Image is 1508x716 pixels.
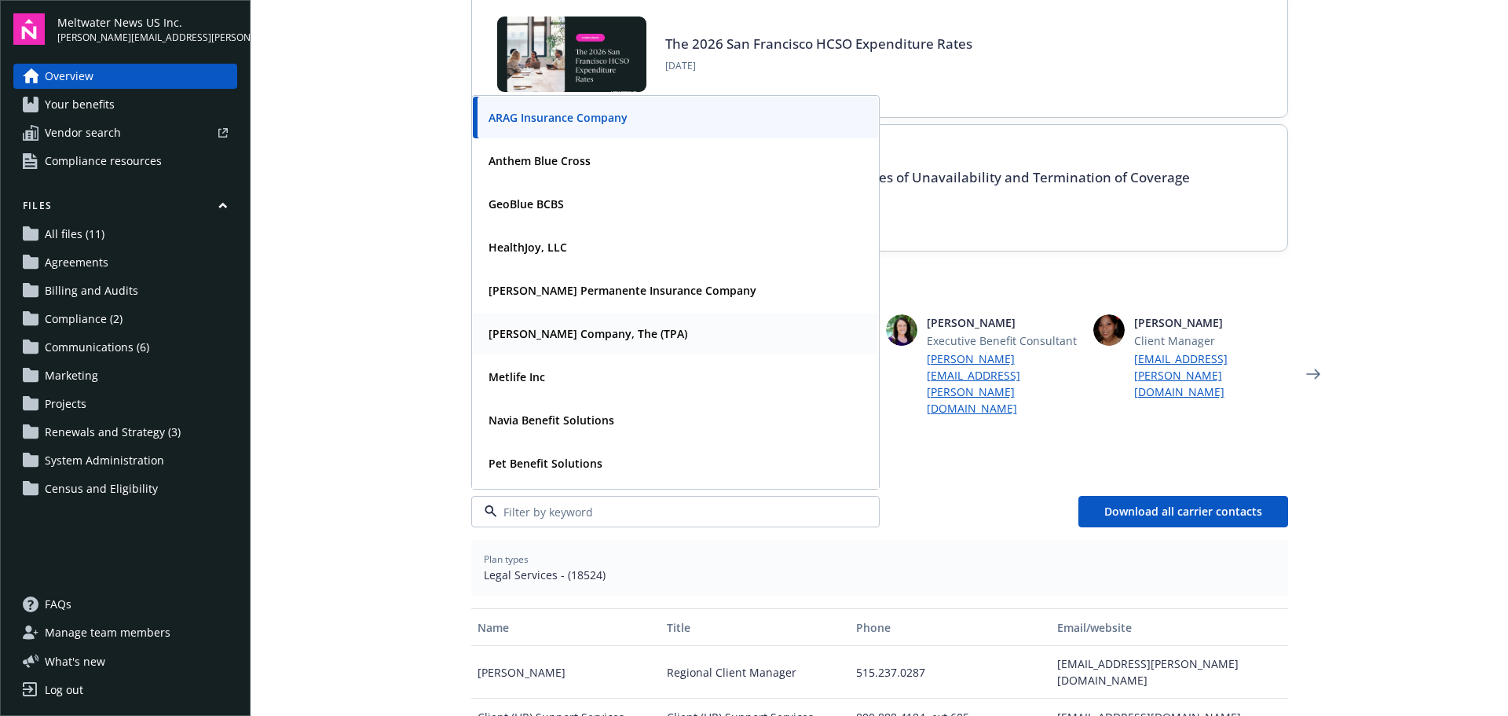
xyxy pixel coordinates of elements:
[13,448,237,473] a: System Administration
[45,278,138,303] span: Billing and Audits
[927,351,1081,417] a: [PERSON_NAME][EMAIL_ADDRESS][PERSON_NAME][DOMAIN_NAME]
[13,64,237,89] a: Overview
[57,13,237,45] button: Meltwater News US Inc.[PERSON_NAME][EMAIL_ADDRESS][PERSON_NAME][DOMAIN_NAME]
[661,608,850,646] button: Title
[13,391,237,417] a: Projects
[45,592,71,617] span: FAQs
[45,363,98,388] span: Marketing
[489,456,602,471] strong: Pet Benefit Solutions
[489,326,687,341] strong: [PERSON_NAME] Company, The (TPA)
[45,222,104,247] span: All files (11)
[45,476,158,501] span: Census and Eligibility
[850,646,1051,699] div: 515.237.0287
[1134,314,1288,331] span: [PERSON_NAME]
[13,149,237,174] a: Compliance resources
[13,420,237,445] a: Renewals and Strategy (3)
[665,168,1190,186] a: COBRA High Five Part II: The Notices of Unavailability and Termination of Coverage
[1057,619,1281,636] div: Email/website
[45,92,115,117] span: Your benefits
[13,653,130,670] button: What's new
[1134,332,1288,349] span: Client Manager
[45,149,162,174] span: Compliance resources
[927,332,1081,349] span: Executive Benefit Consultant
[478,619,654,636] div: Name
[13,363,237,388] a: Marketing
[13,222,237,247] a: All files (11)
[850,608,1051,646] button: Phone
[45,120,121,145] span: Vendor search
[45,335,149,360] span: Communications (6)
[13,13,45,45] img: navigator-logo.svg
[13,620,237,645] a: Manage team members
[497,17,646,92] img: BLOG+Card Image - Compliance - 2026 SF HCSO Expenditure Rates - 08-26-25.jpg
[1134,351,1288,400] a: [EMAIL_ADDRESS][PERSON_NAME][DOMAIN_NAME]
[45,620,170,645] span: Manage team members
[13,278,237,303] a: Billing and Audits
[1051,608,1287,646] button: Email/website
[489,110,628,125] strong: ARAG Insurance Company
[13,592,237,617] a: FAQs
[13,120,237,145] a: Vendor search
[1093,314,1125,346] img: photo
[489,153,591,168] strong: Anthem Blue Cross
[45,677,83,703] div: Log out
[489,413,614,428] strong: Navia Benefit Solutions
[45,448,164,473] span: System Administration
[665,193,1190,207] span: [DATE]
[1104,504,1262,519] span: Download all carrier contacts
[665,59,972,73] span: [DATE]
[856,619,1045,636] div: Phone
[667,619,844,636] div: Title
[13,92,237,117] a: Your benefits
[13,250,237,275] a: Agreements
[45,653,105,670] span: What ' s new
[45,420,181,445] span: Renewals and Strategy (3)
[661,646,850,699] div: Regional Client Manager
[497,504,847,520] input: Filter by keyword
[13,335,237,360] a: Communications (6)
[489,240,567,255] strong: HealthJoy, LLC
[484,567,1276,583] span: Legal Services - (18524)
[1301,362,1326,387] a: Next
[471,646,661,699] div: [PERSON_NAME]
[471,471,1288,490] span: Carrier contacts
[45,250,108,275] span: Agreements
[1078,496,1288,527] button: Download all carrier contacts
[489,283,756,298] strong: [PERSON_NAME] Permanente Insurance Company
[45,64,93,89] span: Overview
[471,283,1288,302] span: Your team
[57,31,237,45] span: [PERSON_NAME][EMAIL_ADDRESS][PERSON_NAME][DOMAIN_NAME]
[471,608,661,646] button: Name
[489,196,564,211] strong: GeoBlue BCBS
[45,391,86,417] span: Projects
[1051,646,1287,699] div: [EMAIL_ADDRESS][PERSON_NAME][DOMAIN_NAME]
[57,14,237,31] span: Meltwater News US Inc.
[484,553,1276,567] span: Plan types
[13,476,237,501] a: Census and Eligibility
[45,307,123,332] span: Compliance (2)
[13,307,237,332] a: Compliance (2)
[489,369,545,384] strong: Metlife Inc
[886,314,917,346] img: photo
[927,314,1081,331] span: [PERSON_NAME]
[13,199,237,218] button: Files
[665,35,972,53] a: The 2026 San Francisco HCSO Expenditure Rates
